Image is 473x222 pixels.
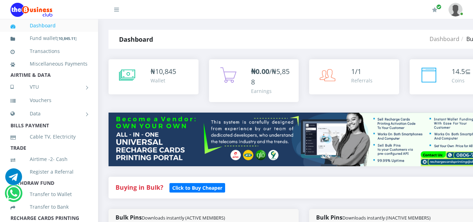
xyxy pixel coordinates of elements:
[11,78,88,96] a: VTU
[452,77,471,84] div: Coins
[432,7,437,13] i: Renew/Upgrade Subscription
[6,190,21,202] a: Chat for support
[11,129,88,145] a: Cable TV, Electricity
[209,59,299,102] a: ₦0.00/₦5,858 Earnings
[11,105,88,122] a: Data
[251,67,269,76] b: ₦0.00
[109,59,199,94] a: ₦10,845 Wallet
[430,35,459,43] a: Dashboard
[251,87,292,95] div: Earnings
[151,66,176,77] div: ₦
[5,174,22,185] a: Chat for support
[11,18,88,34] a: Dashboard
[436,4,441,9] span: Renew/Upgrade Subscription
[155,67,176,76] span: 10,845
[11,199,88,215] a: Transfer to Bank
[142,215,225,221] small: Downloads instantly (ACTIVE MEMBERS)
[351,77,373,84] div: Referrals
[11,92,88,108] a: Vouchers
[448,3,462,16] img: User
[11,56,88,72] a: Miscellaneous Payments
[172,184,222,191] b: Click to Buy Cheaper
[58,36,75,41] b: 10,845.11
[11,43,88,59] a: Transactions
[11,3,53,17] img: Logo
[116,214,225,221] strong: Bulk Pins
[309,59,399,94] a: 1/1 Referrals
[351,67,361,76] span: 1/1
[316,214,431,221] strong: Bulk Pins
[116,183,163,191] strong: Buying in Bulk?
[57,36,77,41] small: [ ]
[11,186,88,202] a: Transfer to Wallet
[119,35,153,43] strong: Dashboard
[251,67,290,87] span: /₦5,858
[11,30,88,47] a: Fund wallet[10,845.11]
[452,66,471,77] div: ⊆
[169,183,225,191] a: Click to Buy Cheaper
[11,151,88,167] a: Airtime -2- Cash
[342,215,431,221] small: Downloads instantly (INACTIVE MEMBERS)
[11,164,88,180] a: Register a Referral
[452,67,465,76] span: 14.5
[151,77,176,84] div: Wallet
